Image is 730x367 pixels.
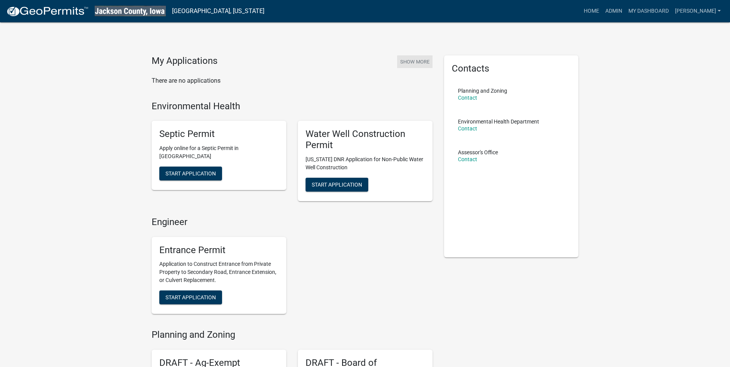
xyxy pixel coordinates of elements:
a: Contact [458,95,477,101]
button: Start Application [306,178,368,192]
p: Application to Construct Entrance from Private Property to Secondary Road, Entrance Extension, or... [159,260,279,284]
h4: Planning and Zoning [152,329,433,340]
h5: Entrance Permit [159,245,279,256]
h4: My Applications [152,55,217,67]
p: There are no applications [152,76,433,85]
p: [US_STATE] DNR Application for Non-Public Water Well Construction [306,155,425,172]
span: Start Application [312,181,362,187]
h4: Engineer [152,217,433,228]
a: Admin [602,4,625,18]
button: Show More [397,55,433,68]
button: Start Application [159,290,222,304]
span: Start Application [165,294,216,300]
h5: Contacts [452,63,571,74]
a: Contact [458,125,477,132]
a: Home [581,4,602,18]
p: Planning and Zoning [458,88,507,93]
p: Assessor's Office [458,150,498,155]
a: Contact [458,156,477,162]
h4: Environmental Health [152,101,433,112]
img: Jackson County, Iowa [95,6,166,16]
h5: Septic Permit [159,128,279,140]
a: [GEOGRAPHIC_DATA], [US_STATE] [172,5,264,18]
a: [PERSON_NAME] [672,4,724,18]
p: Apply online for a Septic Permit in [GEOGRAPHIC_DATA] [159,144,279,160]
h5: Water Well Construction Permit [306,128,425,151]
span: Start Application [165,170,216,177]
a: My Dashboard [625,4,672,18]
p: Environmental Health Department [458,119,539,124]
button: Start Application [159,167,222,180]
